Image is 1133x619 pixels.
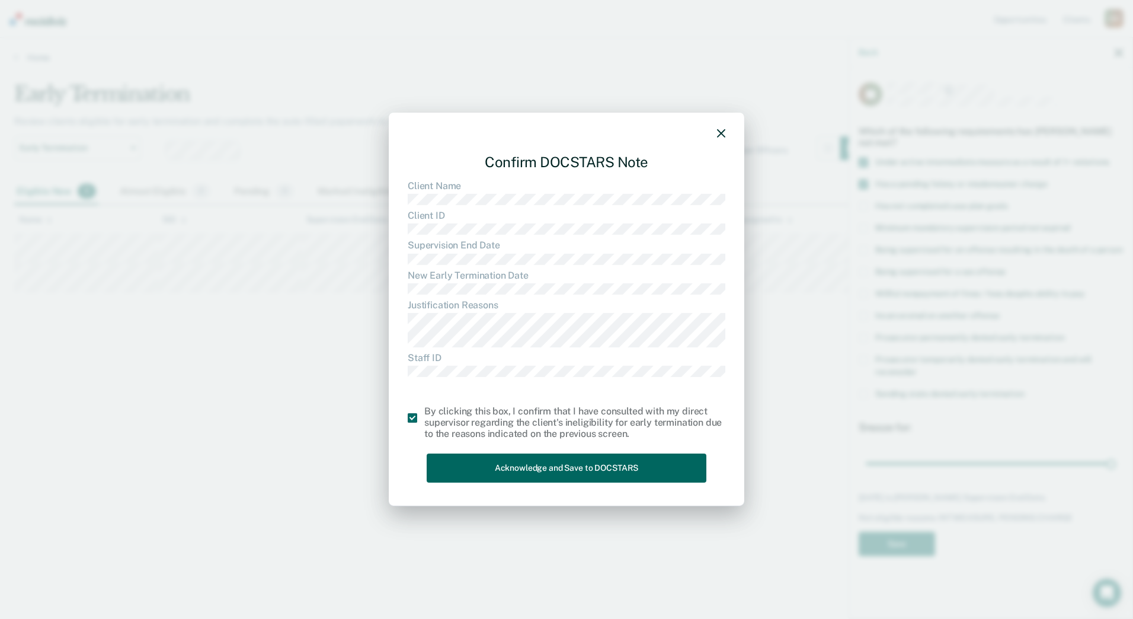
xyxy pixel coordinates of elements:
[408,180,725,192] dt: Client Name
[408,210,725,221] dt: Client ID
[424,406,725,440] div: By clicking this box, I confirm that I have consulted with my direct supervisor regarding the cli...
[408,299,725,311] dt: Justification Reasons
[408,352,725,363] dt: Staff ID
[408,270,725,281] dt: New Early Termination Date
[427,454,706,483] button: Acknowledge and Save to DOCSTARS
[408,240,725,251] dt: Supervision End Date
[408,144,725,180] div: Confirm DOCSTARS Note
